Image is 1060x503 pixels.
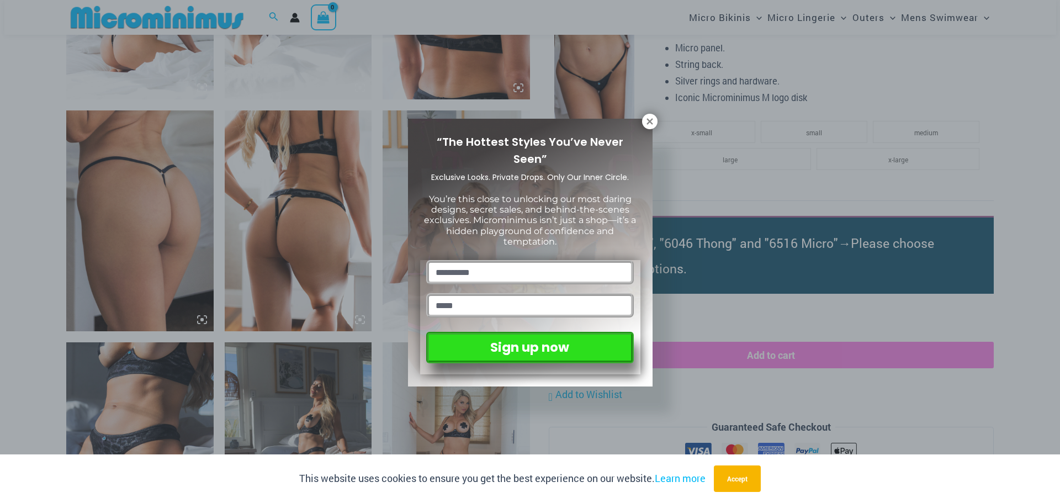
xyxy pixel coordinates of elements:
a: Learn more [655,472,706,485]
span: Exclusive Looks. Private Drops. Only Our Inner Circle. [431,172,629,183]
button: Accept [714,465,761,492]
button: Sign up now [426,332,633,363]
span: “The Hottest Styles You’ve Never Seen” [437,134,623,167]
button: Close [642,114,658,129]
span: You’re this close to unlocking our most daring designs, secret sales, and behind-the-scenes exclu... [424,194,636,247]
p: This website uses cookies to ensure you get the best experience on our website. [299,470,706,487]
